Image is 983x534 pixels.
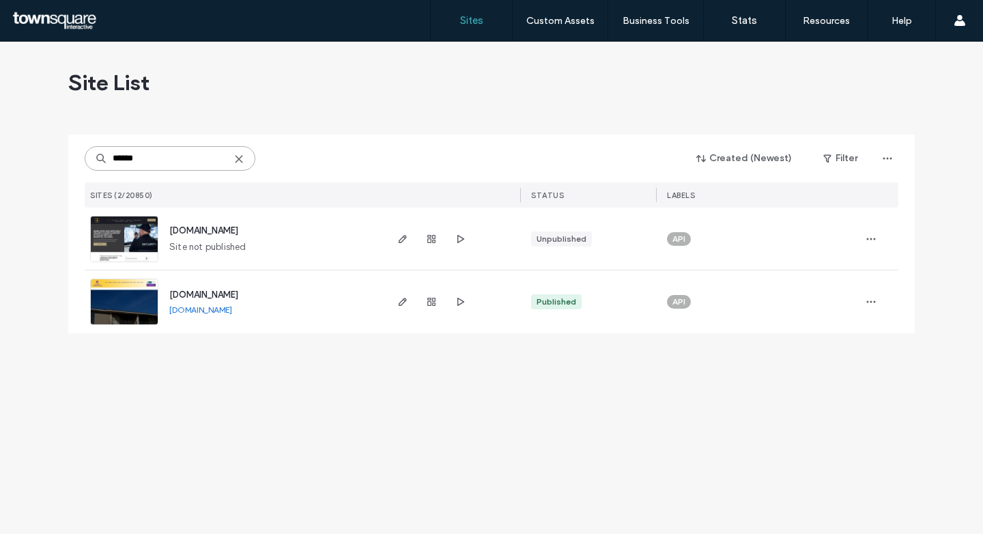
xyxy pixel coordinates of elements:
[810,147,871,169] button: Filter
[169,225,238,236] a: [DOMAIN_NAME]
[537,296,576,308] div: Published
[537,233,586,245] div: Unpublished
[169,305,232,315] a: [DOMAIN_NAME]
[672,233,685,245] span: API
[526,15,595,27] label: Custom Assets
[90,191,153,200] span: SITES (2/20850)
[667,191,695,200] span: LABELS
[31,10,59,22] span: Help
[623,15,689,27] label: Business Tools
[531,191,564,200] span: STATUS
[685,147,804,169] button: Created (Newest)
[732,14,757,27] label: Stats
[460,14,483,27] label: Sites
[672,296,685,308] span: API
[68,69,149,96] span: Site List
[169,290,238,300] a: [DOMAIN_NAME]
[803,15,850,27] label: Resources
[892,15,912,27] label: Help
[169,240,246,254] span: Site not published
